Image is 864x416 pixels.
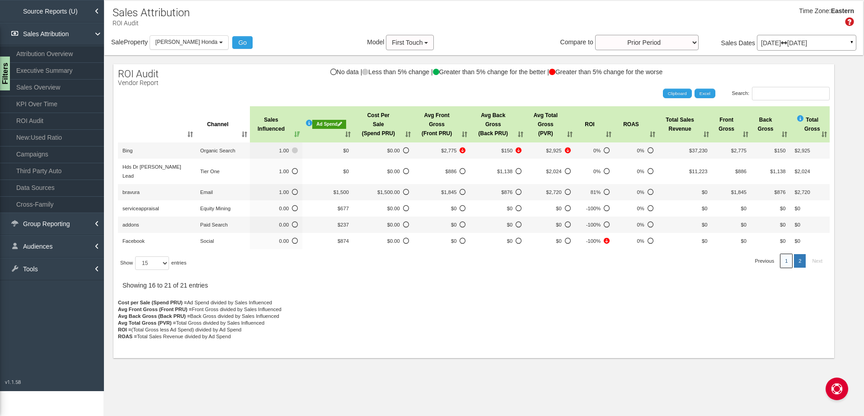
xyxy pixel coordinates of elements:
span: $0 [702,189,707,195]
span: Organic Search [200,148,235,153]
th: Sales Influenced: activate to sort column ascending [250,106,303,142]
strong: Avg Back Gross (Back PRU) = [118,313,190,319]
span: $0 [343,169,349,174]
select: Showentries [135,256,169,270]
span: No Data to compare [418,220,466,229]
strong: Cost per Sale (Spend PRU) = [118,300,187,305]
span: No Data to compare [358,188,409,197]
a: 1 [780,254,792,268]
input: Search: [752,87,830,100]
span: bravura [122,189,140,195]
span: $37,230 [689,148,707,153]
th: ROI: activate to sort column ascending [575,106,614,142]
span: -332% [580,236,610,246]
span: No Data to compare [254,220,298,229]
span: No Data to compare% [580,220,610,229]
span: $2,024 [794,169,810,174]
span: $876 [775,189,786,195]
span: No Data to compare [358,204,409,213]
strong: Avg Front Gross (Front PRU) = [118,307,192,312]
div: No data | Less than 5% change | Greater than 5% change for the better | Greater than 5% change fo... [113,69,834,84]
p: Vendor Report [118,80,159,86]
span: $0 [702,206,707,211]
span: $11,223 [689,169,707,174]
span: $886 [735,169,747,174]
span: No Data to compare [358,167,409,176]
span: No Data to compare [254,188,298,197]
a: 2 [794,254,806,268]
span: No Data to compare [531,188,571,197]
p: ROI Audit [113,16,190,28]
div: Eastern [831,7,854,16]
span: No Data to compare [358,146,409,155]
span: Sales [721,39,737,47]
span: No Data to compare [254,204,298,213]
span: serviceappraisal [122,206,159,211]
span: No Data to compare% [580,188,610,197]
span: No Data to compare [531,204,571,213]
span: $677 [338,206,349,211]
span: No Data to compare% [580,146,610,155]
th: BackGross: activate to sort column ascending [751,106,790,142]
span: Hds Dr [PERSON_NAME] Lead [122,164,181,179]
span: No Data to compare [531,220,571,229]
span: Total Gross [804,115,820,133]
span: $0 [780,206,785,211]
span: $0 [741,206,746,211]
th: Channel: activate to sort column ascending [196,106,250,142]
div: Time Zone: [796,7,831,16]
span: -340 [418,146,466,155]
th: Total SalesRevenue: activate to sort column ascending [658,106,712,142]
span: $1,500 [333,189,349,195]
button: Go [232,36,253,49]
span: No Data to compare [418,204,466,213]
span: No Data to compare [418,188,466,197]
span: No Data to compare [254,167,298,176]
th: ROAS: activate to sort column ascending [614,106,658,142]
span: -3,322.00 [531,236,571,246]
span: -2,102.00 [418,236,466,246]
div: Showing 16 to 21 of 21 entries [118,278,212,296]
p: Ad Spend divided by Sales Influenced Front Gross divided by Sales Influenced Back Gross divided b... [118,299,830,354]
strong: Avg Total Gross (PVR) = [118,320,176,326]
span: $237 [338,222,349,227]
span: $0 [702,222,707,227]
span: +0.00 [254,146,298,155]
span: $0 [741,238,746,244]
span: Dates [739,39,756,47]
a: Next [808,254,827,268]
th: Avg BackGross (Back PRU): activate to sort column ascending [470,106,526,142]
span: No Data to compare% [619,188,653,197]
span: Tier One [200,169,220,174]
span: -3022 [531,146,571,155]
span: No Data to compare% [619,146,653,155]
span: Paid Search [200,222,228,227]
span: Equity Mining [200,206,230,211]
span: -3.00 [254,236,298,246]
a: Clipboard [663,89,692,99]
th: Cost Per Sale (Spend PRU): activate to sort column ascending [353,106,413,142]
th: <i style="position:absolute;font-size:14px;z-index:100;color:#2f9fe0" tooltip="" data-toggle="pop... [790,106,830,142]
th: FrontGross: activate to sort column ascending [712,106,751,142]
a: ▼ [848,37,856,52]
span: $1,845 [731,189,747,195]
span: $874 [338,238,349,244]
span: No Data to compare% [619,204,653,213]
span: First Touch [392,39,423,46]
span: $0 [794,238,800,244]
a: Excel [695,89,715,99]
span: $1,138 [770,169,785,174]
a: Previous [750,254,779,268]
span: No Data to compare [474,220,521,229]
span: Bing [122,148,132,153]
span: No Data to compare% [619,220,653,229]
span: $150 [775,148,786,153]
p: [DATE] [DATE] [761,40,852,46]
div: Ad Spend [312,120,346,129]
span: addons [122,222,139,227]
span: No Data to compare% [580,204,610,213]
strong: ROI = [118,327,131,332]
span: Excel [700,91,710,96]
span: Sale [111,38,124,46]
span: -1731% [619,236,653,246]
